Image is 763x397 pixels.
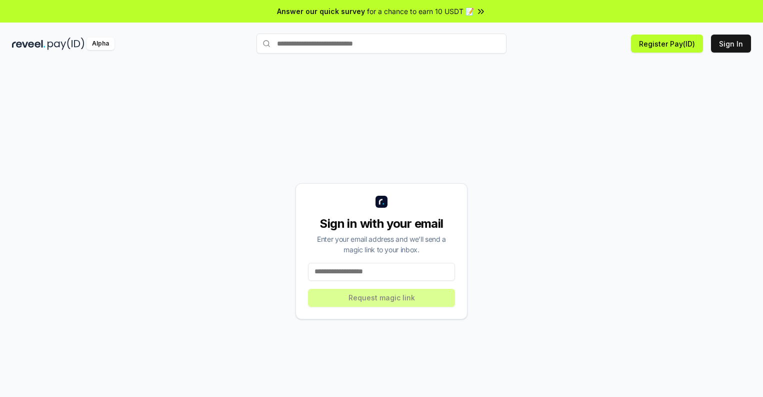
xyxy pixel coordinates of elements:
div: Enter your email address and we’ll send a magic link to your inbox. [308,234,455,255]
button: Register Pay(ID) [631,35,703,53]
img: reveel_dark [12,38,45,50]
div: Sign in with your email [308,216,455,232]
span: Answer our quick survey [277,6,365,17]
button: Sign In [711,35,751,53]
img: logo_small [375,196,387,208]
img: pay_id [47,38,84,50]
div: Alpha [86,38,114,50]
span: for a chance to earn 10 USDT 📝 [367,6,474,17]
